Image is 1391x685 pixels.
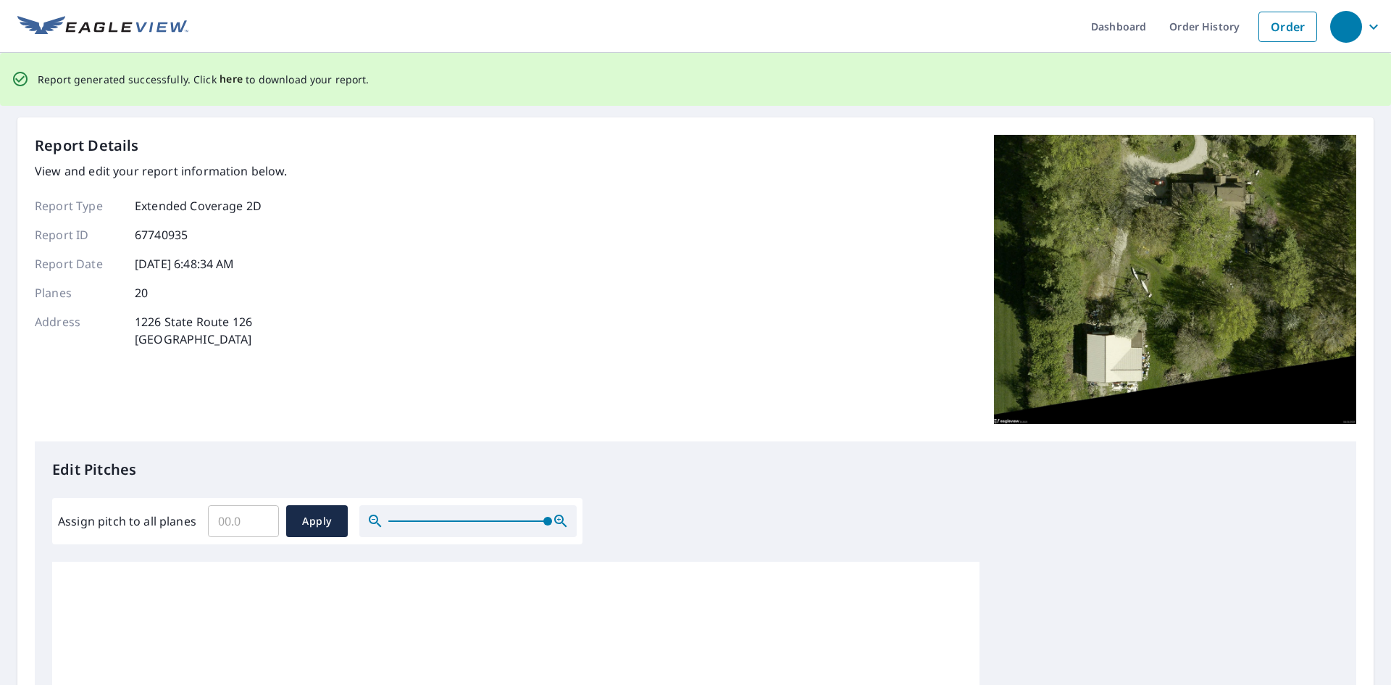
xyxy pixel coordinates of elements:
[135,197,262,215] p: Extended Coverage 2D
[135,313,252,348] p: 1226 State Route 126 [GEOGRAPHIC_DATA]
[208,501,279,541] input: 00.0
[1258,12,1317,42] a: Order
[38,70,369,88] p: Report generated successfully. Click to download your report.
[58,512,196,530] label: Assign pitch to all planes
[35,313,122,348] p: Address
[220,70,243,88] button: here
[298,512,336,531] span: Apply
[52,459,1339,481] p: Edit Pitches
[35,226,122,244] p: Report ID
[286,505,348,537] button: Apply
[35,284,122,302] p: Planes
[17,16,188,38] img: EV Logo
[35,135,139,157] p: Report Details
[35,255,122,273] p: Report Date
[135,255,235,273] p: [DATE] 6:48:34 AM
[994,135,1356,425] img: Top image
[35,197,122,215] p: Report Type
[135,226,188,244] p: 67740935
[35,162,288,180] p: View and edit your report information below.
[135,284,148,302] p: 20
